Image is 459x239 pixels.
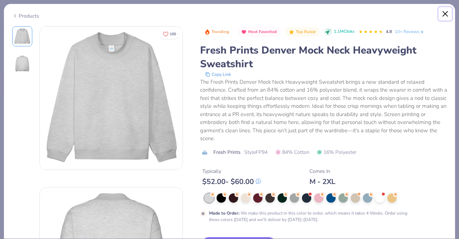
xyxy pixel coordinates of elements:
[285,27,320,37] button: Badge Button
[160,29,179,39] button: Like
[237,27,281,37] button: Badge Button
[212,30,229,34] span: Trending
[202,177,261,186] div: $ 52.00 - $ 60.00
[359,26,383,38] div: 4.8 Stars
[12,12,39,20] div: Products
[439,7,452,21] button: Close
[202,167,261,175] div: Typically
[309,167,335,175] div: Comes In
[213,148,241,156] span: Fresh Prints
[200,43,447,71] div: Fresh Prints Denver Mock Neck Heavyweight Sweatshirt
[395,28,425,35] a: 10+ Reviews
[244,148,268,156] span: Style FP94
[14,28,31,45] img: Front
[40,27,183,170] img: Front
[248,30,277,34] span: Most Favorited
[309,177,335,186] div: M - 2XL
[275,148,309,156] span: 84% Cotton
[386,29,392,35] span: 4.8
[317,148,356,156] span: 16% Polyester
[14,55,31,72] img: Back
[203,71,233,78] button: copy to clipboard
[209,210,417,223] div: We make this product in this color to order, which means it takes 4 Weeks. Order using these colo...
[209,210,240,216] strong: Made to Order :
[200,78,447,143] div: The Fresh Prints Denver Mock Neck Heavyweight Sweatshirt brings a new standard of relaxed confide...
[334,29,354,35] span: 1.1M Clicks
[296,30,316,34] span: Top Rated
[201,27,233,37] button: Badge Button
[200,150,210,155] img: brand logo
[241,29,247,35] img: Most Favorited sort
[289,29,294,35] img: Top Rated sort
[204,29,210,35] img: Trending sort
[170,32,176,36] span: 100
